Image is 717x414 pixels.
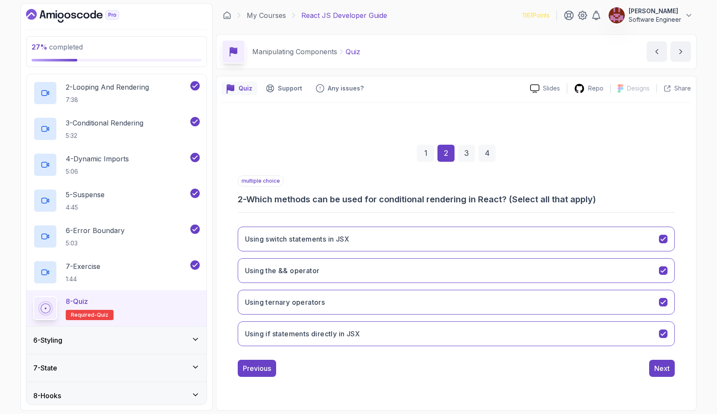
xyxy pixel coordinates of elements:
div: 4 [478,145,495,162]
p: Repo [588,84,603,93]
p: Quiz [239,84,252,93]
button: 6-Styling [26,327,207,354]
p: Slides [543,84,560,93]
h3: 2 - Which methods can be used for conditional rendering in React? (Select all that apply) [238,193,675,205]
h3: Using switch statements in JSX [245,234,349,244]
p: [PERSON_NAME] [629,7,681,15]
p: 1161 Points [522,11,550,20]
button: Feedback button [311,82,369,95]
div: Previous [243,363,271,373]
button: 4-Dynamic Imports5:06 [33,153,200,177]
p: 8 - Quiz [66,296,88,306]
a: Dashboard [223,11,231,20]
button: Using switch statements in JSX [238,227,675,251]
p: 4 - Dynamic Imports [66,154,129,164]
p: multiple choice [238,175,284,187]
button: 7-State [26,354,207,382]
h3: Using the && operator [245,265,319,276]
button: 6-Error Boundary5:03 [33,224,200,248]
img: user profile image [609,7,625,23]
p: 5:32 [66,131,143,140]
button: Share [656,84,691,93]
p: Software Engineer [629,15,681,24]
p: Manipulating Components [252,47,337,57]
div: 2 [437,145,455,162]
p: 5 - Suspense [66,190,105,200]
p: Quiz [346,47,360,57]
a: Dashboard [26,9,139,23]
span: quiz [97,312,108,318]
h3: Using ternary operators [245,297,325,307]
span: completed [32,43,83,51]
button: user profile image[PERSON_NAME]Software Engineer [608,7,693,24]
button: Using the && operator [238,258,675,283]
a: My Courses [247,10,286,20]
h3: 6 - Styling [33,335,62,345]
button: Previous [238,360,276,377]
button: 3-Conditional Rendering5:32 [33,117,200,141]
h3: Using if statements directly in JSX [245,329,360,339]
button: quiz button [222,82,257,95]
span: Required- [71,312,97,318]
button: Using if statements directly in JSX [238,321,675,346]
h3: 8 - Hooks [33,391,61,401]
div: 1 [417,145,434,162]
p: React JS Developer Guide [301,10,387,20]
p: 4:45 [66,203,105,212]
button: 5-Suspense4:45 [33,189,200,213]
p: 7 - Exercise [66,261,100,271]
div: Next [654,363,670,373]
p: 6 - Error Boundary [66,225,125,236]
p: Support [278,84,302,93]
p: 1:44 [66,275,100,283]
p: Designs [627,84,650,93]
p: 5:06 [66,167,129,176]
button: Using ternary operators [238,290,675,315]
span: 27 % [32,43,47,51]
button: 8-Hooks [26,382,207,409]
h3: 7 - State [33,363,57,373]
button: 8-QuizRequired-quiz [33,296,200,320]
p: 2 - Looping And Rendering [66,82,149,92]
p: 5:03 [66,239,125,248]
button: Support button [261,82,307,95]
div: 3 [458,145,475,162]
a: Slides [523,84,567,93]
p: 3 - Conditional Rendering [66,118,143,128]
button: 2-Looping And Rendering7:38 [33,81,200,105]
button: 7-Exercise1:44 [33,260,200,284]
button: Next [649,360,675,377]
button: previous content [647,41,667,62]
p: 7:38 [66,96,149,104]
p: Any issues? [328,84,364,93]
a: Repo [567,83,610,94]
p: Share [674,84,691,93]
button: next content [670,41,691,62]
